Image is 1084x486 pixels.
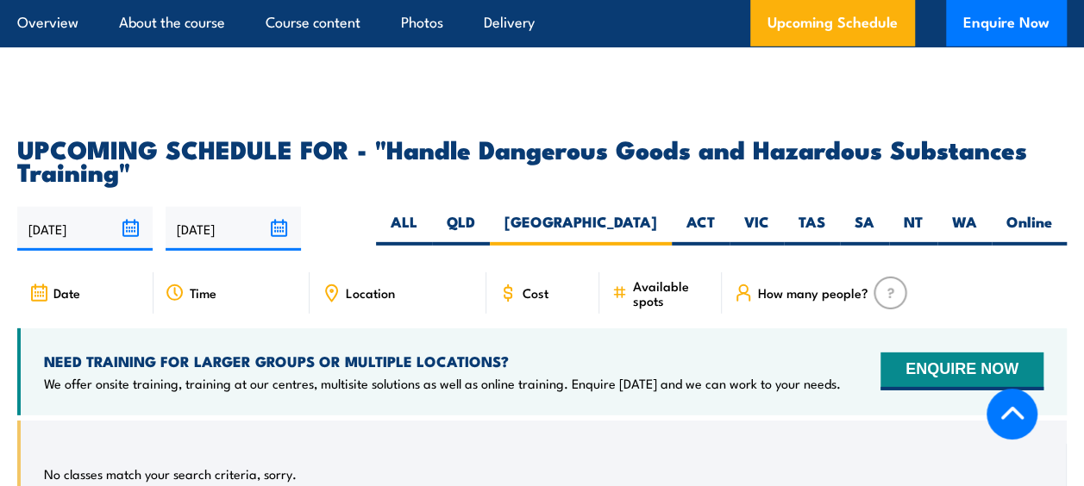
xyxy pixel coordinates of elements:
label: [GEOGRAPHIC_DATA] [490,212,672,246]
p: No classes match your search criteria, sorry. [44,465,297,483]
span: How many people? [758,285,868,300]
span: Cost [523,285,548,300]
h4: NEED TRAINING FOR LARGER GROUPS OR MULTIPLE LOCATIONS? [44,352,841,371]
input: From date [17,207,153,251]
label: WA [937,212,992,246]
label: ALL [376,212,432,246]
span: Available spots [633,278,710,308]
input: To date [166,207,301,251]
label: QLD [432,212,490,246]
label: Online [992,212,1067,246]
label: TAS [784,212,840,246]
button: ENQUIRE NOW [880,352,1043,390]
span: Location [346,285,395,300]
h2: UPCOMING SCHEDULE FOR - "Handle Dangerous Goods and Hazardous Substances Training" [17,137,1067,182]
label: VIC [730,212,784,246]
label: SA [840,212,889,246]
label: ACT [672,212,730,246]
span: Date [53,285,80,300]
p: We offer onsite training, training at our centres, multisite solutions as well as online training... [44,375,841,392]
label: NT [889,212,937,246]
span: Time [190,285,216,300]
